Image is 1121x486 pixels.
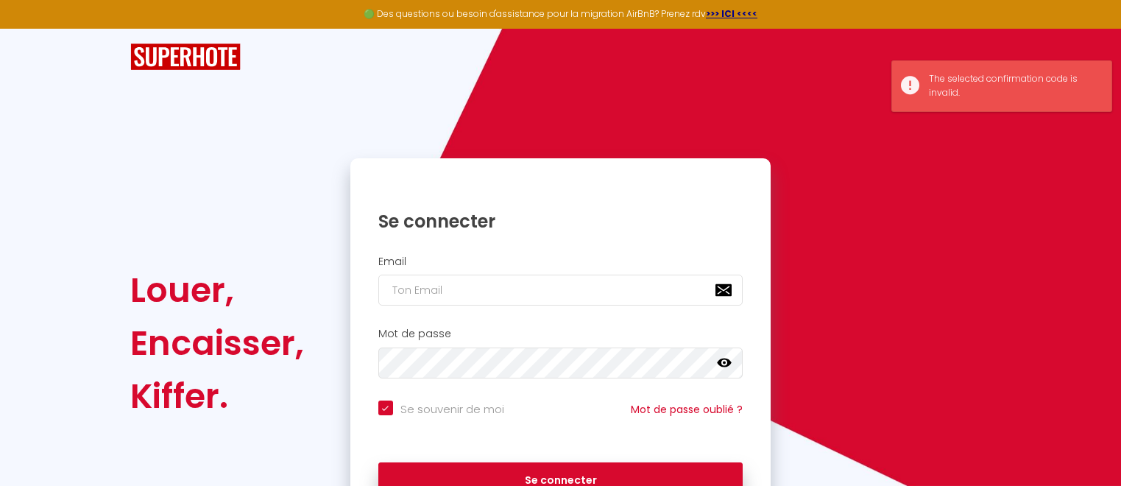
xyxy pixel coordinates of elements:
div: Kiffer. [130,370,304,423]
div: Encaisser, [130,317,304,370]
a: >>> ICI <<<< [706,7,757,20]
div: The selected confirmation code is invalid. [929,72,1097,100]
a: Mot de passe oublié ? [631,402,743,417]
img: SuperHote logo [130,43,241,71]
div: Louer, [130,264,304,317]
input: Ton Email [378,275,743,306]
h2: Email [378,256,743,268]
h1: Se connecter [378,210,743,233]
h2: Mot de passe [378,328,743,340]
